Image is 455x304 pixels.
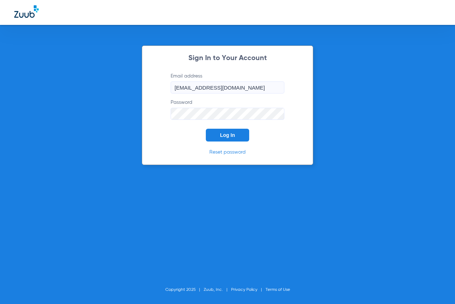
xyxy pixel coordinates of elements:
[171,73,284,94] label: Email address
[231,288,257,292] a: Privacy Policy
[209,150,246,155] a: Reset password
[419,270,455,304] iframe: Chat Widget
[266,288,290,292] a: Terms of Use
[171,108,284,120] input: Password
[204,286,231,293] li: Zuub, Inc.
[206,129,249,142] button: Log In
[160,55,295,62] h2: Sign In to Your Account
[171,81,284,94] input: Email address
[220,132,235,138] span: Log In
[14,5,39,18] img: Zuub Logo
[165,286,204,293] li: Copyright 2025
[171,99,284,120] label: Password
